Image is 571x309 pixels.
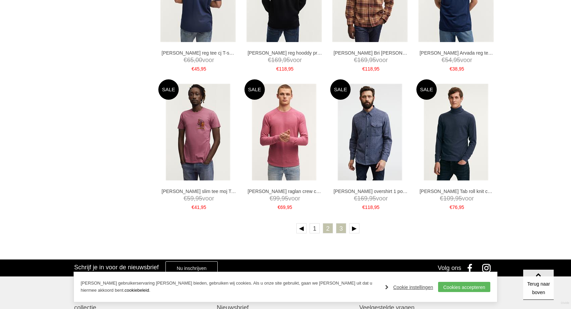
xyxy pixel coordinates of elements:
[334,188,408,194] a: [PERSON_NAME] overshirt 1 pocket bh Overhemden
[334,50,408,56] a: [PERSON_NAME] Bri [PERSON_NAME] overshirt ac Overhemden
[287,66,288,72] span: ,
[357,57,368,63] span: 169
[162,188,236,194] a: [PERSON_NAME] slim tee moj T-shirts
[162,56,236,64] span: voor
[354,195,357,202] span: €
[457,205,459,210] span: ,
[385,282,433,292] a: Cookie instellingen
[443,195,453,202] span: 109
[201,205,206,210] span: 95
[280,195,281,202] span: ,
[194,66,200,72] span: 45
[419,50,494,56] a: [PERSON_NAME] Arvada reg tee moj T-shirts
[281,195,288,202] span: 95
[252,84,316,180] img: DENHAM Jv raglan crew cmj Truien
[166,84,230,180] img: DENHAM Satori slim tee moj T-shirts
[248,188,322,194] a: [PERSON_NAME] raglan crew cmj Truien
[452,57,453,63] span: ,
[334,194,408,203] span: voor
[419,188,494,194] a: [PERSON_NAME] Tab roll knit cmj Truien
[323,223,333,233] a: 2
[196,57,202,63] span: 00
[373,66,374,72] span: ,
[285,205,287,210] span: ,
[452,66,458,72] span: 38
[310,223,320,233] a: 1
[374,205,380,210] span: 95
[452,205,458,210] span: 76
[369,195,376,202] span: 95
[287,205,292,210] span: 95
[450,205,452,210] span: €
[424,84,488,180] img: DENHAM Tab roll knit cmj Truien
[279,66,287,72] span: 118
[194,57,195,63] span: ,
[74,264,159,271] h3: Schrijf je in voor de nieuwsbrief
[268,57,271,63] span: €
[362,66,365,72] span: €
[248,50,322,56] a: [PERSON_NAME] reg hooddy prs Truien
[453,195,455,202] span: ,
[183,57,187,63] span: €
[463,259,480,276] a: Facebook
[248,194,322,203] span: voor
[365,66,373,72] span: 118
[455,195,462,202] span: 95
[419,194,494,203] span: voor
[561,299,569,307] a: Divide
[334,56,408,64] span: voor
[369,57,376,63] span: 95
[459,66,464,72] span: 95
[288,66,294,72] span: 95
[165,261,218,275] a: Nu inschrijven
[459,205,464,210] span: 95
[419,56,494,64] span: voor
[281,57,283,63] span: ,
[162,50,236,56] a: [PERSON_NAME] reg tee cj T-shirts
[338,84,402,180] img: DENHAM Burton overshirt 1 pocket bh Overhemden
[273,195,280,202] span: 99
[438,282,490,292] a: Cookies accepteren
[199,66,201,72] span: ,
[354,57,357,63] span: €
[280,205,286,210] span: 69
[457,66,459,72] span: ,
[194,205,200,210] span: 41
[183,195,187,202] span: €
[368,195,369,202] span: ,
[187,195,194,202] span: 59
[374,66,380,72] span: 95
[373,205,374,210] span: ,
[201,66,206,72] span: 95
[276,66,279,72] span: €
[248,56,322,64] span: voor
[441,57,445,63] span: €
[283,57,290,63] span: 95
[362,205,365,210] span: €
[81,280,378,294] p: [PERSON_NAME] gebruikerservaring [PERSON_NAME] bieden, gebruiken wij cookies. Als u onze site geb...
[199,205,201,210] span: ,
[438,259,461,276] div: Volg ons
[368,57,369,63] span: ,
[440,195,443,202] span: €
[187,57,194,63] span: 65
[124,288,149,293] a: cookiebeleid
[480,259,497,276] a: Instagram
[194,195,195,202] span: ,
[523,269,554,300] a: Terug naar boven
[450,66,452,72] span: €
[453,57,460,63] span: 95
[336,223,346,233] a: 3
[365,205,373,210] span: 118
[271,57,281,63] span: 169
[192,66,194,72] span: €
[196,195,202,202] span: 95
[192,205,194,210] span: €
[278,205,280,210] span: €
[445,57,452,63] span: 54
[357,195,368,202] span: 169
[162,194,236,203] span: voor
[270,195,273,202] span: €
